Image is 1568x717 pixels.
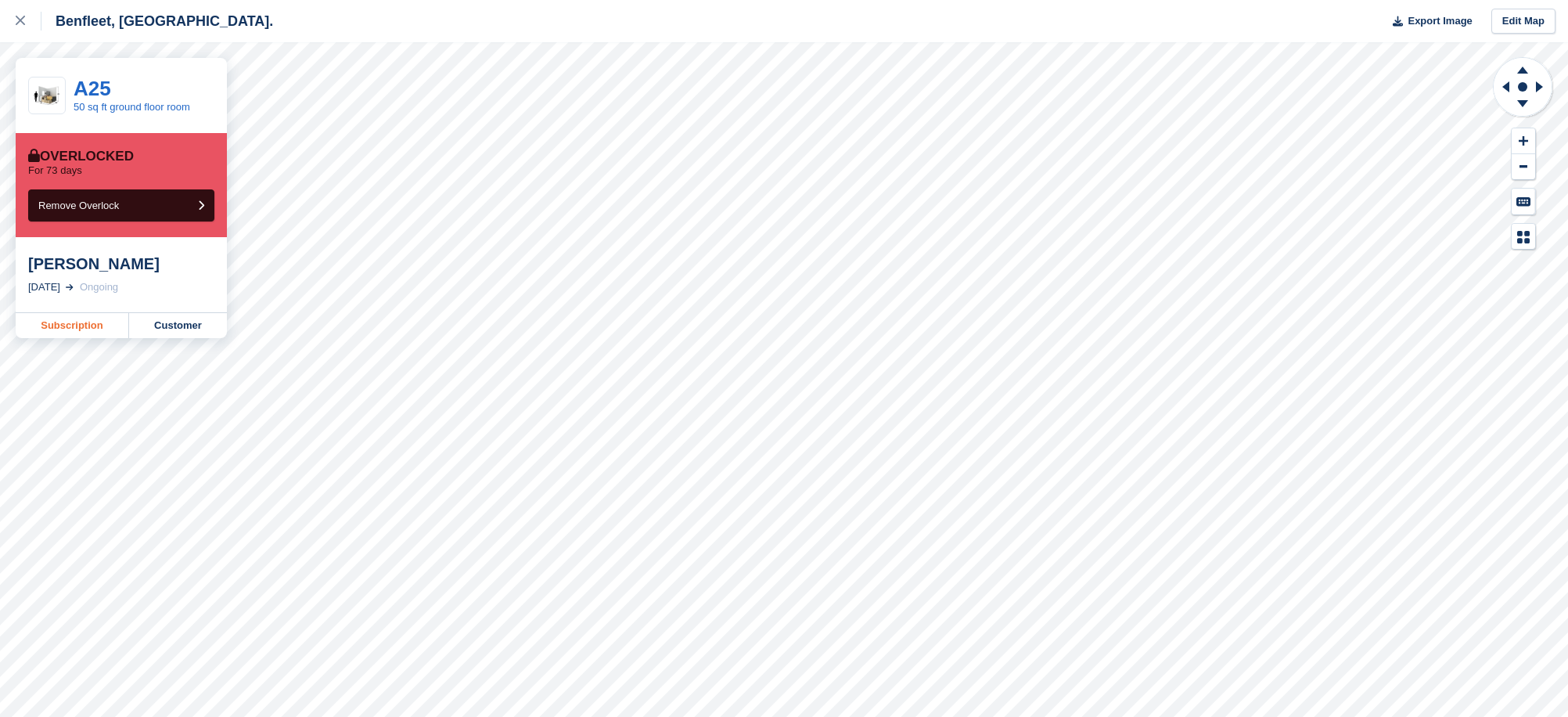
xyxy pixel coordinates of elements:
button: Zoom In [1512,128,1535,154]
span: Export Image [1408,13,1472,29]
div: Overlocked [28,149,134,164]
a: A25 [74,77,111,100]
button: Export Image [1383,9,1473,34]
img: 50.jpg [29,82,65,110]
div: Benfleet, [GEOGRAPHIC_DATA]. [41,12,273,31]
p: For 73 days [28,164,82,177]
button: Remove Overlock [28,189,214,222]
img: arrow-right-light-icn-cde0832a797a2874e46488d9cf13f60e5c3a73dbe684e267c42b8395dfbc2abf.svg [66,284,74,290]
div: Ongoing [80,279,118,295]
button: Map Legend [1512,224,1535,250]
a: Subscription [16,313,129,338]
a: Customer [129,313,227,338]
span: Remove Overlock [38,200,119,211]
button: Zoom Out [1512,154,1535,180]
div: [DATE] [28,279,60,295]
div: [PERSON_NAME] [28,254,214,273]
button: Keyboard Shortcuts [1512,189,1535,214]
a: 50 sq ft ground floor room [74,101,190,113]
a: Edit Map [1491,9,1555,34]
